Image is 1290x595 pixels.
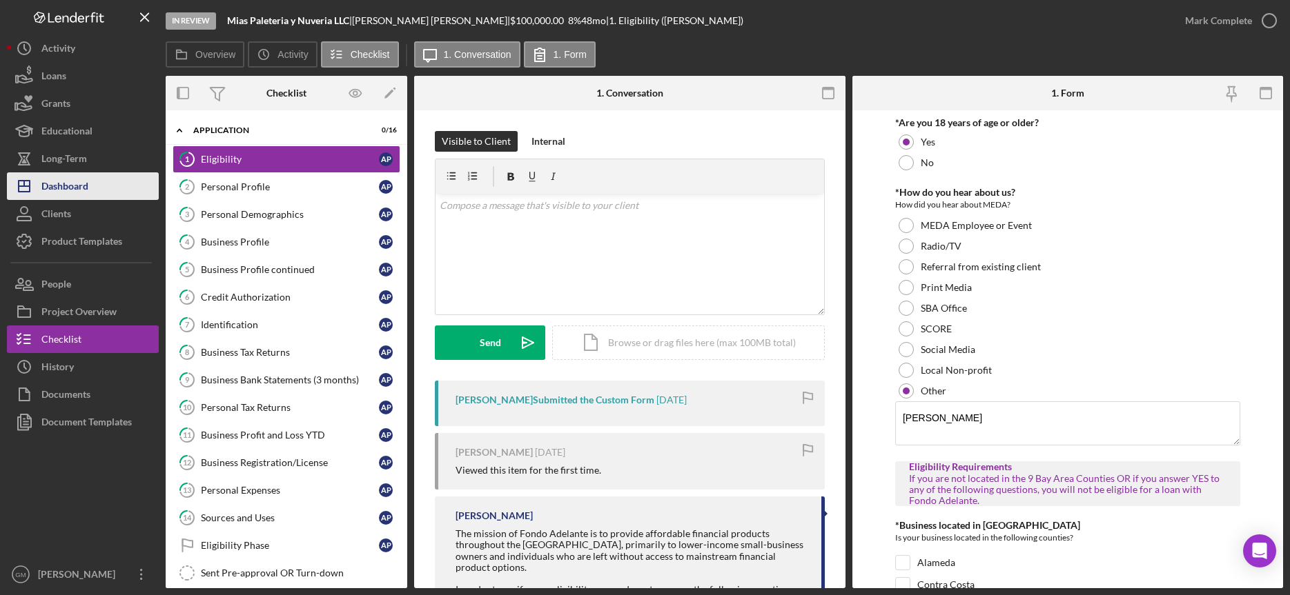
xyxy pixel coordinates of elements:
[379,235,393,249] div: A P
[201,374,379,385] div: Business Bank Statements (3 months)
[185,265,189,274] tspan: 5
[7,90,159,117] button: Grants
[173,421,400,449] a: 11Business Profit and Loss YTDAP
[41,325,81,356] div: Checklist
[379,290,393,304] div: A P
[173,311,400,339] a: 7IdentificationAP
[41,145,87,176] div: Long-Term
[173,283,400,311] a: 6Credit AuthorizationAP
[921,220,1032,231] label: MEDA Employee or Event
[7,298,159,325] a: Project Overview
[227,15,352,26] div: |
[41,117,92,148] div: Educational
[201,264,379,275] div: Business Profile continued
[568,15,581,26] div: 8 %
[173,256,400,283] a: 5Business Profile continuedAP
[41,298,117,329] div: Project Overview
[379,428,393,442] div: A P
[7,200,159,228] button: Clients
[581,15,606,26] div: 48 mo
[379,208,393,221] div: A P
[510,15,568,26] div: $100,000.00
[379,180,393,194] div: A P
[7,172,159,200] button: Dashboard
[909,473,1227,506] div: If you are not located in the 9 Bay Area Counties OR if you answer YES to any of the following qu...
[185,320,190,329] tspan: 7
[1185,7,1252,34] div: Mark Complete
[895,117,1240,128] div: *Are you 18 years of age or older?
[185,375,190,384] tspan: 9
[895,520,1240,531] div: *Business located in [GEOGRAPHIC_DATA]
[41,62,66,93] div: Loans
[166,41,244,68] button: Overview
[596,88,663,99] div: 1. Conversation
[183,458,191,467] tspan: 12
[895,187,1240,198] div: *How do you hear about us?
[921,241,961,252] label: Radio/TV
[41,270,71,301] div: People
[524,41,596,68] button: 1. Form
[193,126,362,134] div: Application
[921,157,934,168] label: No
[173,504,400,532] a: 14Sources and UsesAP
[201,181,379,192] div: Personal Profile
[1171,7,1283,34] button: Mark Complete
[173,394,400,421] a: 10Personal Tax ReturnsAP
[351,49,390,60] label: Checklist
[185,210,189,219] tspan: 3
[921,282,972,293] label: Print Media
[909,461,1227,472] div: Eligibility Requirements
[201,485,379,496] div: Personal Expenses
[921,261,1041,272] label: Referral from existing client
[921,344,975,355] label: Social Media
[456,394,654,405] div: [PERSON_NAME] Submitted the Custom Form
[15,571,26,578] text: GM
[41,172,88,203] div: Dashboard
[372,126,397,134] div: 0 / 16
[7,62,159,90] a: Loans
[7,270,159,298] button: People
[7,117,159,145] a: Educational
[201,292,379,303] div: Credit Authorization
[173,559,400,587] a: Sent Pre-approval OR Turn-down
[41,381,90,412] div: Documents
[379,456,393,470] div: A P
[379,152,393,166] div: A P
[195,49,235,60] label: Overview
[917,578,975,592] label: Contra Costa
[895,198,1240,212] div: How did you hear about MEDA?
[173,173,400,201] a: 2Personal ProfileAP
[248,41,317,68] button: Activity
[41,408,132,439] div: Document Templates
[173,228,400,256] a: 4Business ProfileAP
[7,561,159,588] button: GM[PERSON_NAME]
[921,365,992,376] label: Local Non-profit
[379,263,393,276] div: A P
[7,381,159,408] button: Documents
[379,511,393,525] div: A P
[201,430,379,441] div: Business Profit and Loss YTD
[7,145,159,172] a: Long-Term
[185,182,189,191] tspan: 2
[7,408,159,436] button: Document Templates
[41,200,71,231] div: Clients
[656,394,687,405] time: 2025-06-06 13:57
[173,532,400,559] a: Eligibility PhaseAP
[352,15,510,26] div: [PERSON_NAME] [PERSON_NAME] |
[35,561,124,592] div: [PERSON_NAME]
[41,34,75,65] div: Activity
[266,88,306,99] div: Checklist
[277,49,308,60] label: Activity
[444,49,511,60] label: 1. Conversation
[183,513,192,522] tspan: 14
[379,483,393,497] div: A P
[7,34,159,62] button: Activity
[185,347,189,356] tspan: 8
[201,402,379,413] div: Personal Tax Returns
[554,49,587,60] label: 1. Form
[7,353,159,381] a: History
